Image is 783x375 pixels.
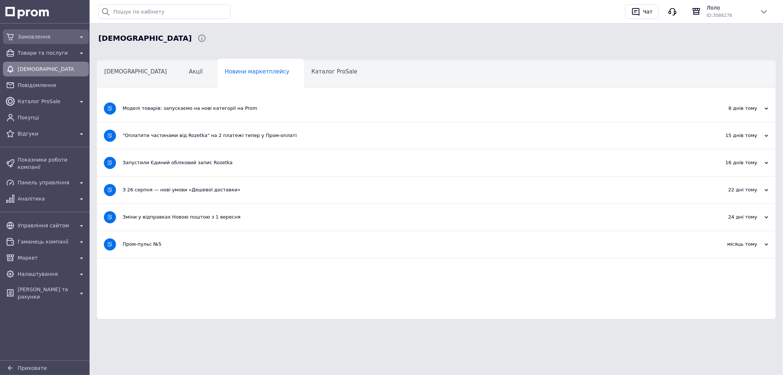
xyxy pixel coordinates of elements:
[18,114,86,121] span: Покупці
[18,156,86,171] span: Показники роботи компанії
[625,4,659,19] button: Чат
[98,33,192,44] span: Сповіщення
[123,132,695,139] div: "Оплатити частинами від Rozetka" на 2 платежі тепер у Пром-оплаті
[123,241,695,248] div: Пром-пульс №5
[18,130,74,137] span: Відгуки
[695,241,768,248] div: місяць тому
[225,68,289,75] span: Новини маркетплейсу
[695,159,768,166] div: 16 днів тому
[18,49,74,57] span: Товари та послуги
[18,65,74,73] span: [DEMOGRAPHIC_DATA]
[18,33,74,40] span: Замовлення
[123,214,695,220] div: Зміни у відправках Новою поштою з 1 вересня
[311,68,357,75] span: Каталог ProSale
[18,82,86,89] span: Повідомлення
[189,68,203,75] span: Акції
[18,195,74,202] span: Аналітика
[123,105,695,112] div: Моделі товарів: запускаємо на нові категорії на Prom
[18,222,74,229] span: Управління сайтом
[695,214,768,220] div: 24 дні тому
[18,286,74,300] span: [PERSON_NAME] та рахунки
[18,179,74,186] span: Панель управління
[18,254,74,262] span: Маркет
[707,13,732,18] span: ID: 3086276
[18,98,74,105] span: Каталог ProSale
[98,4,231,19] input: Пошук по кабінету
[695,132,768,139] div: 15 днів тому
[695,105,768,112] div: 8 днів тому
[642,6,654,17] div: Чат
[123,159,695,166] div: Запустили Єдиний обліковий запис Rozetka
[123,187,695,193] div: З 26 серпня — нові умови «Дешевої доставки»
[707,4,754,11] span: Лоло
[18,365,47,371] span: Приховати
[18,238,74,245] span: Гаманець компанії
[18,270,74,278] span: Налаштування
[695,187,768,193] div: 22 дні тому
[104,68,167,75] span: [DEMOGRAPHIC_DATA]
